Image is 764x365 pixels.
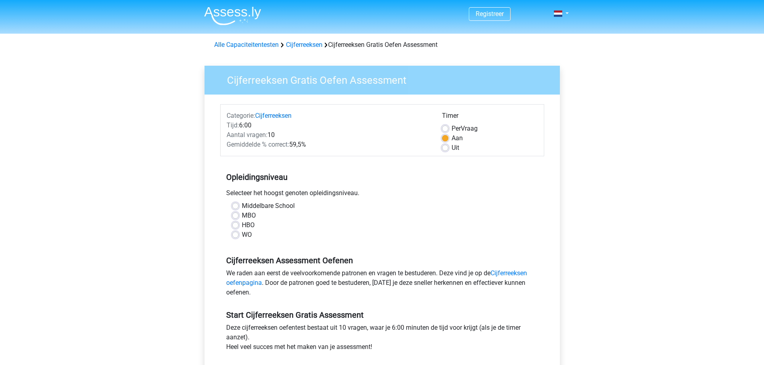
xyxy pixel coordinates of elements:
div: 59,5% [221,140,436,149]
h5: Start Cijferreeksen Gratis Assessment [226,310,538,320]
label: HBO [242,220,255,230]
div: Cijferreeksen Gratis Oefen Assessment [211,40,553,50]
label: MBO [242,211,256,220]
div: Selecteer het hoogst genoten opleidingsniveau. [220,188,544,201]
a: Cijferreeksen [255,112,292,119]
div: Timer [442,111,538,124]
div: 6:00 [221,121,436,130]
img: Assessly [204,6,261,25]
a: Registreer [476,10,504,18]
div: We raden aan eerst de veelvoorkomende patronen en vragen te bestuderen. Deze vind je op de . Door... [220,268,544,300]
label: Vraag [452,124,478,133]
div: 10 [221,130,436,140]
a: Cijferreeksen [286,41,322,48]
span: Categorie: [227,112,255,119]
span: Gemiddelde % correct: [227,141,289,148]
span: Tijd: [227,121,239,129]
h5: Cijferreeksen Assessment Oefenen [226,256,538,265]
span: Per [452,125,461,132]
label: Uit [452,143,459,153]
h5: Opleidingsniveau [226,169,538,185]
label: WO [242,230,252,240]
label: Middelbare School [242,201,295,211]
div: Deze cijferreeksen oefentest bestaat uit 10 vragen, waar je 6:00 minuten de tijd voor krijgt (als... [220,323,544,355]
h3: Cijferreeksen Gratis Oefen Assessment [217,71,554,87]
a: Alle Capaciteitentesten [214,41,279,48]
label: Aan [452,133,463,143]
span: Aantal vragen: [227,131,268,139]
